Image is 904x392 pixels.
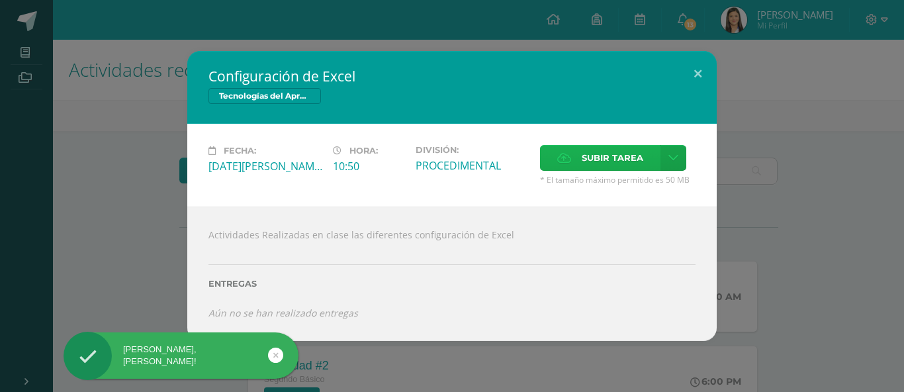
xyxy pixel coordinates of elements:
div: [DATE][PERSON_NAME] [208,159,322,173]
span: Tecnologías del Aprendizaje y la Comunicación [208,88,321,104]
div: PROCEDIMENTAL [416,158,529,173]
span: Fecha: [224,146,256,156]
div: [PERSON_NAME], [PERSON_NAME]! [64,344,298,367]
label: Entregas [208,279,696,289]
button: Close (Esc) [679,51,717,96]
span: * El tamaño máximo permitido es 50 MB [540,174,696,185]
h2: Configuración de Excel [208,67,696,85]
div: 10:50 [333,159,405,173]
span: Subir tarea [582,146,643,170]
div: Actividades Realizadas en clase las diferentes configuración de Excel [187,207,717,340]
label: División: [416,145,529,155]
i: Aún no se han realizado entregas [208,307,358,319]
span: Hora: [349,146,378,156]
